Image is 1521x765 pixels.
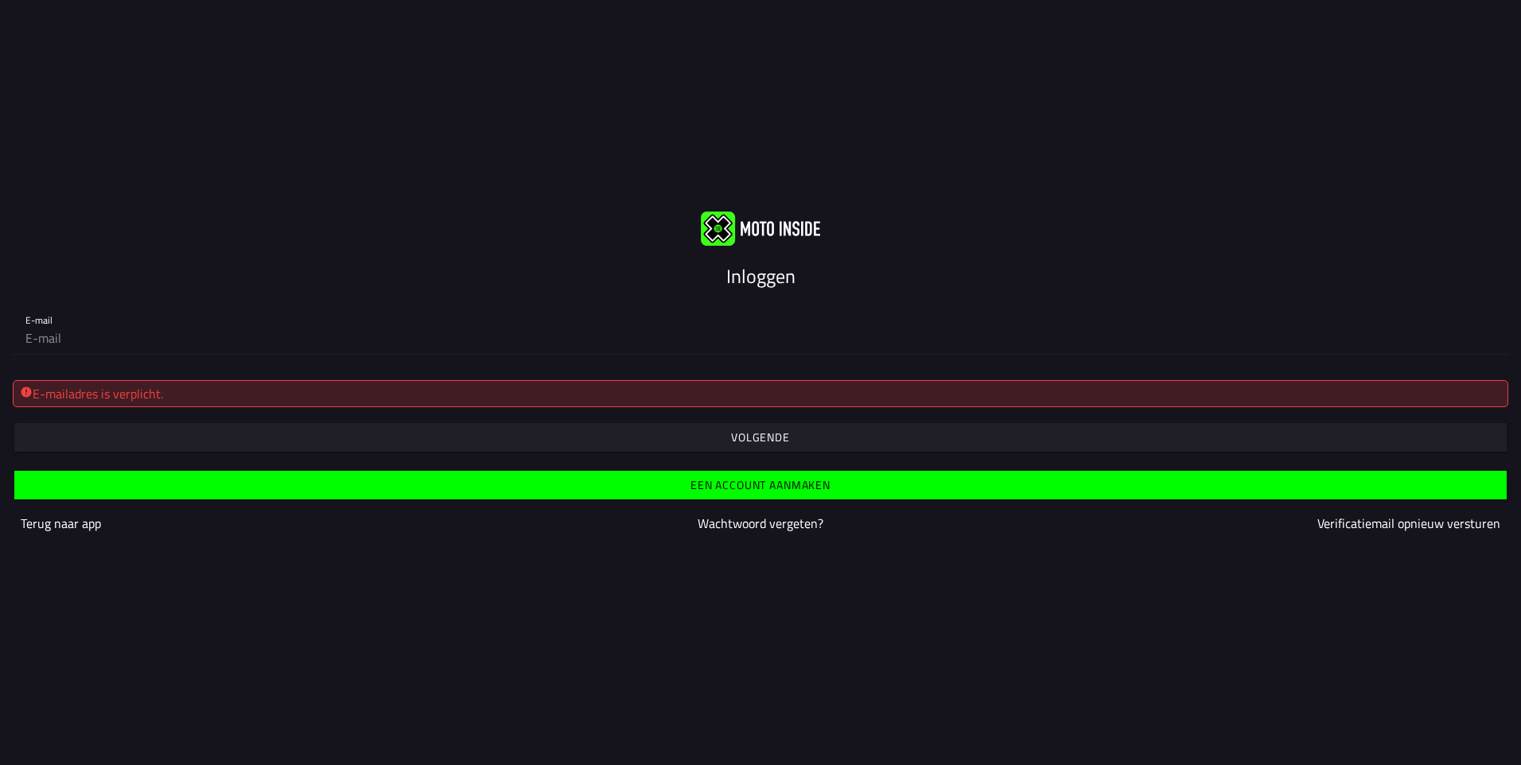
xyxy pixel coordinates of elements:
[726,262,796,290] ion-text: Inloggen
[21,514,101,533] a: Terug naar app
[25,322,1496,354] input: E-mail
[731,432,790,443] ion-text: Volgende
[14,471,1507,499] ion-button: Een account aanmaken
[20,384,1501,403] div: E-mailadres is verplicht.
[1317,514,1500,533] a: Verificatiemail opnieuw versturen
[698,514,823,533] a: Wachtwoord vergeten?
[20,386,33,398] ion-icon: alert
